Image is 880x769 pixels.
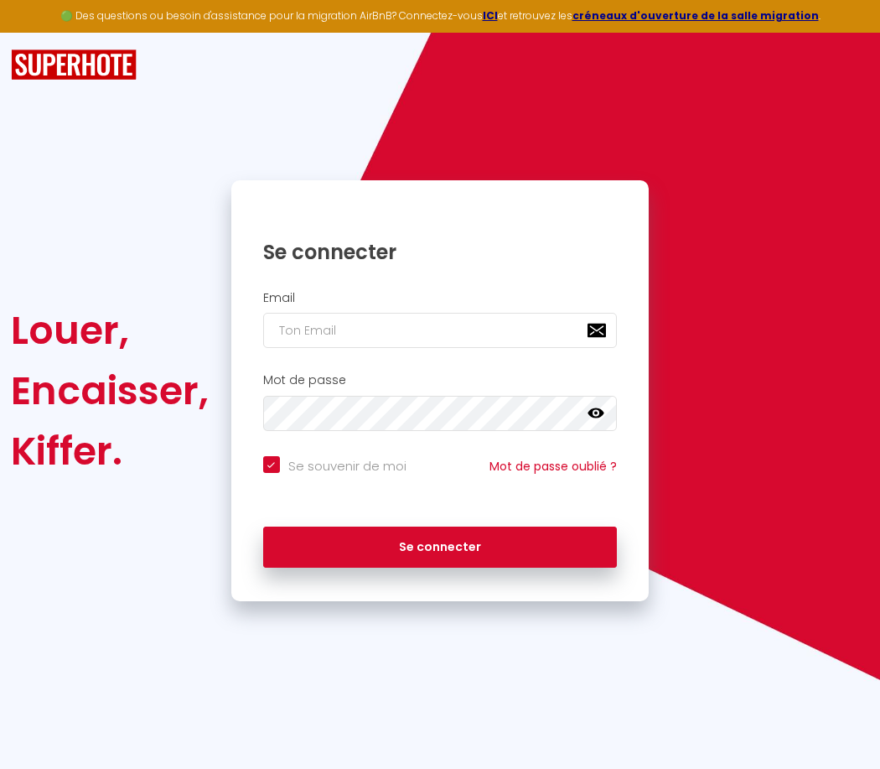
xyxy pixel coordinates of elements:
a: ICI [483,8,498,23]
button: Se connecter [263,527,618,569]
input: Ton Email [263,313,618,348]
a: créneaux d'ouverture de la salle migration [572,8,819,23]
div: Kiffer. [11,421,209,481]
img: SuperHote logo [11,49,137,81]
h1: Se connecter [263,239,618,265]
h2: Mot de passe [263,373,618,387]
a: Mot de passe oublié ? [489,458,617,475]
div: Louer, [11,300,209,361]
h2: Email [263,291,618,305]
div: Encaisser, [11,361,209,421]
